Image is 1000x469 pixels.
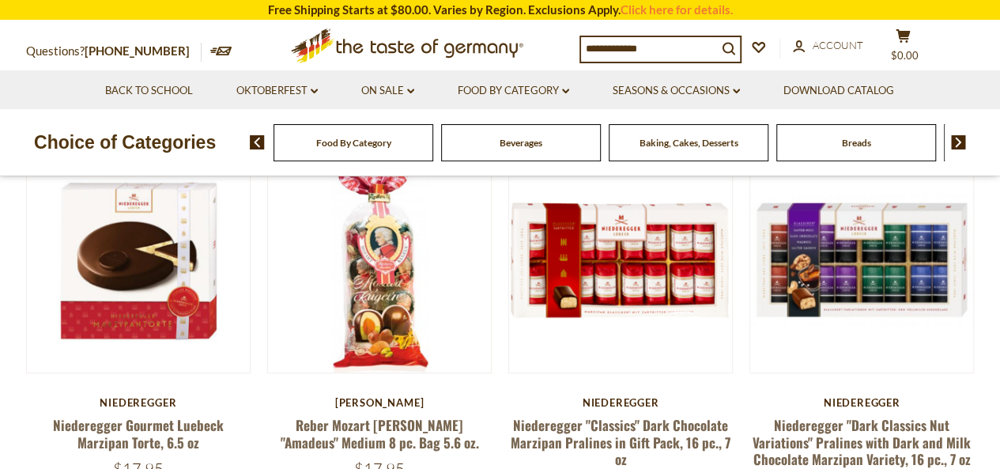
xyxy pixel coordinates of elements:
a: Food By Category [458,82,569,100]
a: Oktoberfest [236,82,318,100]
a: Baking, Cakes, Desserts [640,137,738,149]
img: Reber Mozart Kugel "Amadeus" Medium 8 pc. Bag 5.6 oz. [268,149,492,373]
a: Breads [842,137,871,149]
div: Niederegger [749,396,975,409]
img: Niederegger Gourmet Luebeck Marzipan Torte, 6.5 oz [27,149,251,373]
a: Beverages [500,137,542,149]
span: Account [813,39,863,51]
img: Niederegger "Dark Classics Nut Variations" Pralines with Dark and Milk Chocolate Marzipan Variety... [750,149,974,373]
a: Download Catalog [783,82,894,100]
a: On Sale [361,82,414,100]
a: Seasons & Occasions [613,82,740,100]
a: Niederegger "Dark Classics Nut Variations" Pralines with Dark and Milk Chocolate Marzipan Variety... [753,415,971,469]
img: Niederegger "Classics" Dark Chocolate Marzipan Pralines in Gift Pack, 16 pc., 7 oz [509,149,733,373]
a: Back to School [105,82,193,100]
a: Reber Mozart [PERSON_NAME] "Amadeus" Medium 8 pc. Bag 5.6 oz. [280,415,478,452]
img: next arrow [951,135,966,149]
a: [PHONE_NUMBER] [85,43,190,58]
p: Questions? [26,41,202,62]
div: [PERSON_NAME] [267,396,492,409]
a: Click here for details. [621,2,733,17]
a: Niederegger "Classics" Dark Chocolate Marzipan Pralines in Gift Pack, 16 pc., 7 oz [511,415,730,469]
span: $0.00 [891,49,919,62]
a: Niederegger Gourmet Luebeck Marzipan Torte, 6.5 oz [53,415,224,452]
div: Niederegger [26,396,251,409]
a: Account [793,37,863,55]
div: Niederegger [508,396,734,409]
img: previous arrow [250,135,265,149]
button: $0.00 [880,28,927,68]
a: Food By Category [316,137,391,149]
